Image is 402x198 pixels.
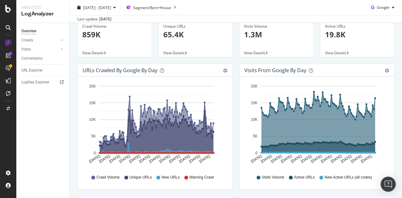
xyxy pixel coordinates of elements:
[188,154,201,164] text: [DATE]
[139,154,151,164] text: [DATE]
[21,67,43,74] div: URL Explorer
[89,117,96,122] text: 10K
[108,154,121,164] text: [DATE]
[198,154,211,164] text: [DATE]
[158,154,171,164] text: [DATE]
[88,154,101,164] text: [DATE]
[325,50,346,56] span: View Details
[99,16,111,22] div: [DATE]
[21,5,64,10] div: Analytics
[290,154,303,164] text: [DATE]
[270,154,283,164] text: [DATE]
[89,101,96,105] text: 15K
[21,28,65,35] a: Overview
[381,177,396,192] div: Open Intercom Messenger
[251,117,258,122] text: 10K
[244,29,309,40] p: 1.3M
[324,175,372,180] span: New Active URLs (all codes)
[82,50,104,56] span: View Details
[368,3,397,13] button: Google
[280,154,293,164] text: [DATE]
[251,84,258,88] text: 20K
[21,46,31,53] div: Visits
[21,55,42,62] div: Conversions
[21,67,65,74] a: URL Explorer
[340,154,353,164] text: [DATE]
[82,24,147,29] div: Crawl Volume
[83,5,111,10] span: [DATE] - [DATE]
[320,154,333,164] text: [DATE]
[89,84,96,88] text: 20K
[253,134,258,139] text: 5K
[161,175,179,180] span: New URLs
[163,24,228,29] div: Unique URLs
[178,154,191,164] text: [DATE]
[21,10,64,18] div: LogAnalyzer
[325,24,390,29] div: Active URLs
[244,50,265,56] span: View Details
[350,154,363,164] text: [DATE]
[294,175,315,180] span: Active URLs
[262,175,284,180] span: Visits Volume
[260,154,273,164] text: [DATE]
[148,154,161,164] text: [DATE]
[325,29,390,40] p: 19.8K
[360,154,372,164] text: [DATE]
[223,68,227,73] div: gear
[96,175,120,180] span: Crawl Volume
[94,151,96,155] text: 0
[300,154,313,164] text: [DATE]
[21,79,49,86] div: Logfiles Explorer
[330,154,343,164] text: [DATE]
[98,154,111,164] text: [DATE]
[250,154,263,164] text: [DATE]
[163,50,185,56] span: View Details
[83,82,225,169] svg: A chart.
[82,29,147,40] p: 859K
[255,151,258,155] text: 0
[21,79,65,86] a: Logfiles Explorer
[77,16,111,22] div: Last update
[133,5,171,10] span: Segment: Rent+House
[244,67,306,73] div: Visits from Google by day
[75,3,118,13] button: [DATE] - [DATE]
[163,29,228,40] p: 65.4K
[21,46,59,53] a: Visits
[118,154,131,164] text: [DATE]
[124,3,179,13] button: Segment:Rent+House
[21,37,33,44] div: Crawls
[21,55,65,62] a: Conversions
[168,154,181,164] text: [DATE]
[91,134,96,139] text: 5K
[244,82,387,169] svg: A chart.
[251,101,258,105] text: 15K
[244,24,309,29] div: Visits Volume
[189,175,214,180] span: Warning Crawl
[83,67,157,73] div: URLs Crawled by Google by day
[21,37,59,44] a: Crawls
[128,154,141,164] text: [DATE]
[385,68,389,73] div: gear
[21,28,36,35] div: Overview
[310,154,323,164] text: [DATE]
[129,175,152,180] span: Unique URLs
[377,5,389,10] span: Google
